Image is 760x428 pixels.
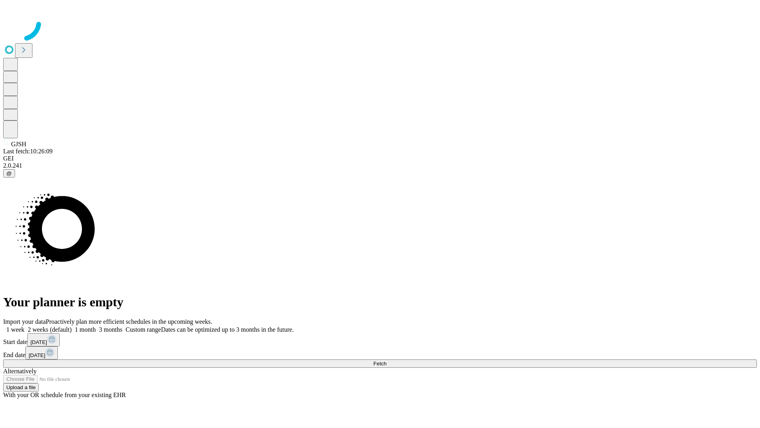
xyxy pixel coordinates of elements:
[11,141,26,147] span: GJSH
[3,155,757,162] div: GEI
[6,170,12,176] span: @
[3,359,757,368] button: Fetch
[75,326,96,333] span: 1 month
[27,333,60,346] button: [DATE]
[3,346,757,359] div: End date
[25,346,58,359] button: [DATE]
[99,326,122,333] span: 3 months
[6,326,25,333] span: 1 week
[28,326,72,333] span: 2 weeks (default)
[3,162,757,169] div: 2.0.241
[30,339,47,345] span: [DATE]
[373,361,386,367] span: Fetch
[3,148,53,155] span: Last fetch: 10:26:09
[28,352,45,358] span: [DATE]
[3,333,757,346] div: Start date
[46,318,212,325] span: Proactively plan more efficient schedules in the upcoming weeks.
[3,368,36,374] span: Alternatively
[3,383,39,392] button: Upload a file
[125,326,161,333] span: Custom range
[3,318,46,325] span: Import your data
[3,295,757,310] h1: Your planner is empty
[3,169,15,178] button: @
[161,326,294,333] span: Dates can be optimized up to 3 months in the future.
[3,392,126,398] span: With your OR schedule from your existing EHR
